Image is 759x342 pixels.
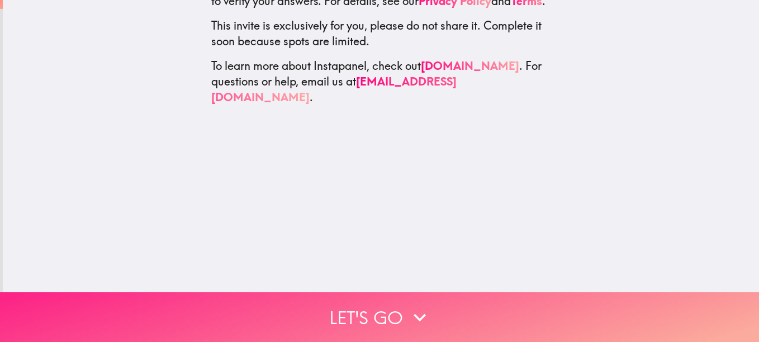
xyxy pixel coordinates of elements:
a: [EMAIL_ADDRESS][DOMAIN_NAME] [211,74,457,104]
a: [DOMAIN_NAME] [421,59,519,73]
p: To learn more about Instapanel, check out . For questions or help, email us at . [211,58,551,105]
p: This invite is exclusively for you, please do not share it. Complete it soon because spots are li... [211,18,551,49]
